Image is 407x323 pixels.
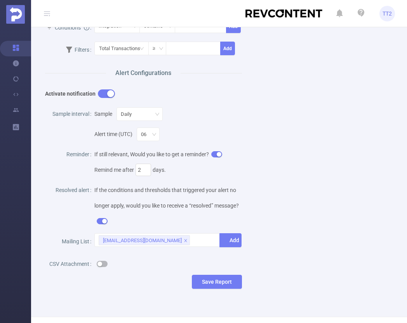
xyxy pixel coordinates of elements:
li: test@yuvandrev.com [99,235,190,245]
i: icon: close [184,239,188,243]
b: Activate notification [45,91,96,97]
span: If still relevant, Would you like to get a reminder? [94,151,242,178]
span: Reminder [66,151,89,157]
div: 06 [141,128,152,141]
img: Protected Media [6,5,25,24]
span: Filters [66,47,89,53]
div: Sample [94,106,242,122]
span: Conditions [55,24,89,31]
i: icon: down [155,112,160,117]
button: Save Report [192,275,242,289]
span: Sample interval [52,111,89,117]
div: [EMAIL_ADDRESS][DOMAIN_NAME] [103,236,182,246]
span: Alert Configurations [106,68,181,78]
i: icon: info-circle [84,25,89,30]
span: If the conditions and thresholds that triggered your alert no longer apply, would you like to rec... [94,187,239,224]
div: ≥ [153,42,161,55]
label: Mailing List [62,238,94,244]
button: Add [219,233,242,247]
div: Daily [121,108,137,120]
i: icon: down [159,46,163,52]
div: Remind me after days. [94,162,242,178]
i: icon: down [152,132,157,138]
div: Alert time (UTC) [94,122,242,142]
span: TT2 [383,6,392,21]
label: Resolved alert [56,187,94,193]
button: Add [220,42,235,55]
label: CSV Attachment: [49,261,94,267]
